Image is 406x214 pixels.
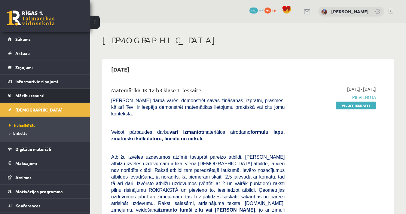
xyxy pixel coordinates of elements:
span: Mācību resursi [15,93,44,98]
h2: [DATE] [105,62,136,76]
a: Informatīvie ziņojumi [8,75,83,88]
a: Rīgas 1. Tālmācības vidusskola [7,11,55,26]
a: Sākums [8,32,83,46]
span: Pievienota [294,94,376,100]
b: formulu lapu, zinātnisko kalkulatoru, lineālu un cirkuli. [111,130,285,141]
span: 93 [264,8,271,14]
legend: Ziņojumi [15,60,83,74]
span: Neizpildītās [9,123,35,128]
span: mP [259,8,264,12]
img: Alise Veženkova [321,9,327,15]
h1: [DEMOGRAPHIC_DATA] [102,35,394,45]
b: izmanto [159,207,177,212]
a: 130 mP [249,8,264,12]
span: xp [272,8,276,12]
legend: Informatīvie ziņojumi [15,75,83,88]
a: Pildīt ieskaiti [336,102,376,109]
span: Atzīmes [15,175,32,180]
span: Motivācijas programma [15,189,63,194]
a: Mācību resursi [8,89,83,102]
legend: Maksājumi [15,156,83,170]
span: Digitālie materiāli [15,146,51,152]
a: [DEMOGRAPHIC_DATA] [8,103,83,117]
a: Ziņojumi [8,60,83,74]
a: 93 xp [264,8,279,12]
a: Izlabotās [9,130,84,136]
span: [DEMOGRAPHIC_DATA] [15,107,63,112]
span: Aktuāli [15,50,30,56]
span: Sākums [15,36,31,42]
a: [PERSON_NAME] [331,8,369,14]
a: Maksājumi [8,156,83,170]
a: Digitālie materiāli [8,142,83,156]
span: Izlabotās [9,131,27,136]
span: [DATE] - [DATE] [347,86,376,92]
span: [PERSON_NAME] darbā varēsi demonstrēt savas zināšanas, izpratni, prasmes, kā arī Tev ir iespēja d... [111,98,285,116]
b: tumši zilu vai [PERSON_NAME] [180,207,255,212]
div: Matemātika JK 12.b3 klase 1. ieskaite [111,86,285,97]
span: 130 [249,8,258,14]
b: vari izmantot [169,130,203,135]
a: Konferences [8,199,83,212]
a: Atzīmes [8,170,83,184]
a: Aktuāli [8,46,83,60]
a: Neizpildītās [9,123,84,128]
span: Konferences [15,203,41,208]
span: Veicot pārbaudes darbu materiālos atrodamo [111,130,285,141]
a: Motivācijas programma [8,185,83,198]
